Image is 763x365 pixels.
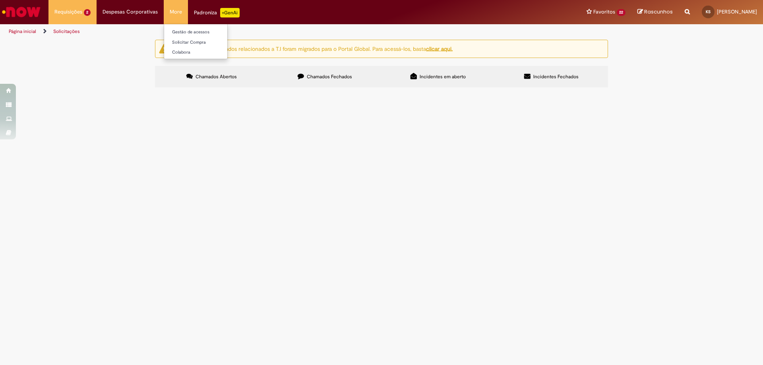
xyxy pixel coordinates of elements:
span: 22 [617,9,626,16]
a: Gestão de acessos [164,28,252,37]
ng-bind-html: Atenção: alguns chamados relacionados a T.I foram migrados para o Portal Global. Para acessá-los,... [170,45,453,52]
img: ServiceNow [1,4,42,20]
span: Favoritos [593,8,615,16]
span: Rascunhos [644,8,673,15]
span: Chamados Fechados [307,73,352,80]
ul: More [164,24,228,59]
span: Incidentes em aberto [420,73,466,80]
span: More [170,8,182,16]
a: Página inicial [9,28,36,35]
a: Solicitar Compra [164,38,252,47]
p: +GenAi [220,8,240,17]
ul: Trilhas de página [6,24,503,39]
span: Despesas Corporativas [103,8,158,16]
span: KS [706,9,711,14]
a: clicar aqui. [426,45,453,52]
span: Requisições [54,8,82,16]
a: Solicitações [53,28,80,35]
a: Rascunhos [637,8,673,16]
a: Colabora [164,48,252,57]
div: Padroniza [194,8,240,17]
span: Incidentes Fechados [533,73,579,80]
span: Chamados Abertos [196,73,237,80]
span: [PERSON_NAME] [717,8,757,15]
span: 2 [84,9,91,16]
